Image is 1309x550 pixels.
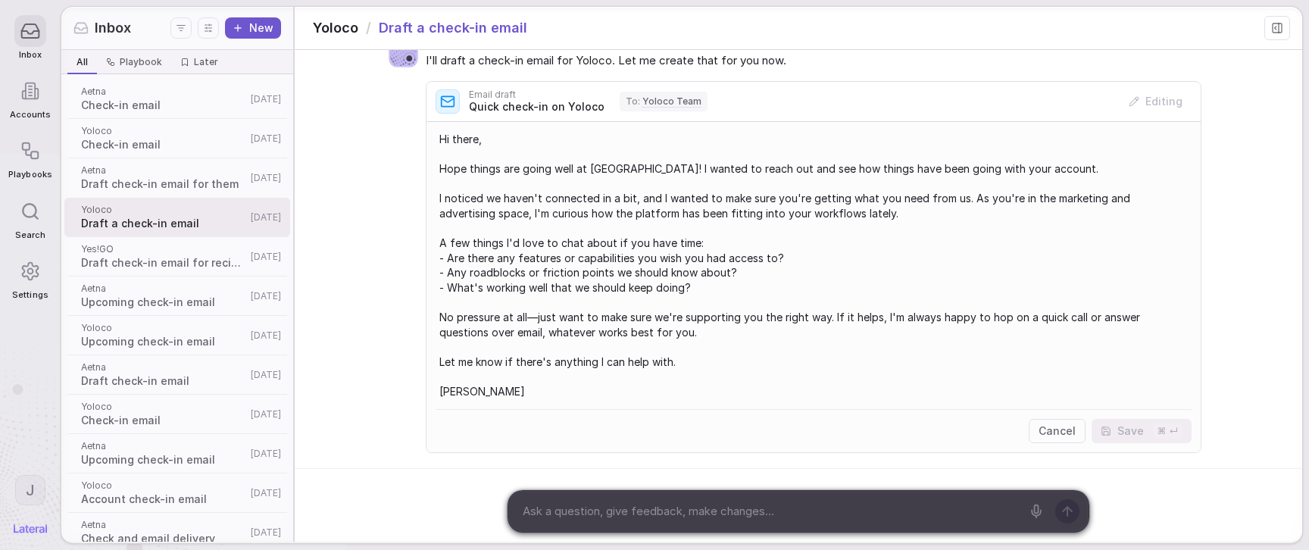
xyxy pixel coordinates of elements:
[251,369,281,381] span: [DATE]
[81,373,246,389] span: Draft check-in email
[251,211,281,223] span: [DATE]
[81,216,246,231] span: Draft a check-in email
[81,492,246,507] span: Account check-in email
[81,334,246,349] span: Upcoming check-in email
[19,50,42,60] span: Inbox
[81,440,246,452] span: Aetna
[81,125,246,137] span: Yoloco
[81,204,246,216] span: Yoloco
[77,56,88,68] span: All
[469,89,605,100] span: Email draft
[1092,419,1192,443] button: Save ⌘ ↵
[251,290,281,302] span: [DATE]
[64,316,290,355] a: YolocoUpcoming check-in email[DATE]
[81,519,246,531] span: Aetna
[170,17,192,39] button: Filters
[8,8,52,67] a: Inbox
[225,17,281,39] button: New thread
[64,395,290,434] a: YolocoCheck-in email[DATE]
[313,18,358,38] span: Yoloco
[251,133,281,145] span: [DATE]
[14,524,47,533] img: Lateral
[64,473,290,513] a: YolocoAccount check-in email[DATE]
[81,164,246,177] span: Aetna
[251,487,281,499] span: [DATE]
[15,230,45,240] span: Search
[8,127,52,187] a: Playbooks
[64,434,290,473] a: AetnaUpcoming check-in email[DATE]
[81,283,246,295] span: Aetna
[64,80,290,119] a: AetnaCheck-in email[DATE]
[64,277,290,316] a: AetnaUpcoming check-in email[DATE]
[64,119,290,158] a: YolocoCheck-in email[DATE]
[626,95,640,107] span: To :
[389,39,417,67] img: Agent avatar
[194,56,218,68] span: Later
[427,123,1200,408] textarea: Hi there, Hope things are going well at [GEOGRAPHIC_DATA]! I wanted to reach out and see how thin...
[426,52,1201,70] span: I'll draft a check-in email for Yoloco. Let me create that for you now.
[1029,419,1086,443] button: Cancel
[12,290,48,300] span: Settings
[81,255,246,270] span: Draft check-in email for recipient
[81,452,246,467] span: Upcoming check-in email
[81,531,246,546] span: Check and email delivery
[251,251,281,263] span: [DATE]
[81,177,246,192] span: Draft check-in email for them
[81,480,246,492] span: Yoloco
[1120,89,1192,114] button: Editing
[81,413,246,428] span: Check-in email
[1157,425,1178,437] span: ⌘ ↵
[64,158,290,198] a: AetnaDraft check-in email for them[DATE]
[64,198,290,237] a: YolocoDraft a check-in email[DATE]
[81,86,246,98] span: Aetna
[64,355,290,395] a: AetnaDraft check-in email[DATE]
[95,18,131,38] span: Inbox
[642,95,701,108] span: Yoloco Team
[81,243,246,255] span: Yes!GO
[251,527,281,539] span: [DATE]
[81,98,246,113] span: Check-in email
[8,67,52,127] a: Accounts
[8,248,52,308] a: Settings
[469,101,605,114] span: Quick check-in on Yoloco
[81,137,246,152] span: Check-in email
[81,361,246,373] span: Aetna
[81,295,246,310] span: Upcoming check-in email
[198,17,219,39] button: Display settings
[8,170,52,180] span: Playbooks
[26,480,35,500] span: J
[251,408,281,420] span: [DATE]
[379,18,527,38] span: Draft a check-in email
[120,56,162,68] span: Playbook
[251,93,281,105] span: [DATE]
[251,330,281,342] span: [DATE]
[81,401,246,413] span: Yoloco
[366,18,371,38] span: /
[251,172,281,184] span: [DATE]
[251,448,281,460] span: [DATE]
[81,322,246,334] span: Yoloco
[64,237,290,277] a: Yes!GODraft check-in email for recipient[DATE]
[10,110,51,120] span: Accounts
